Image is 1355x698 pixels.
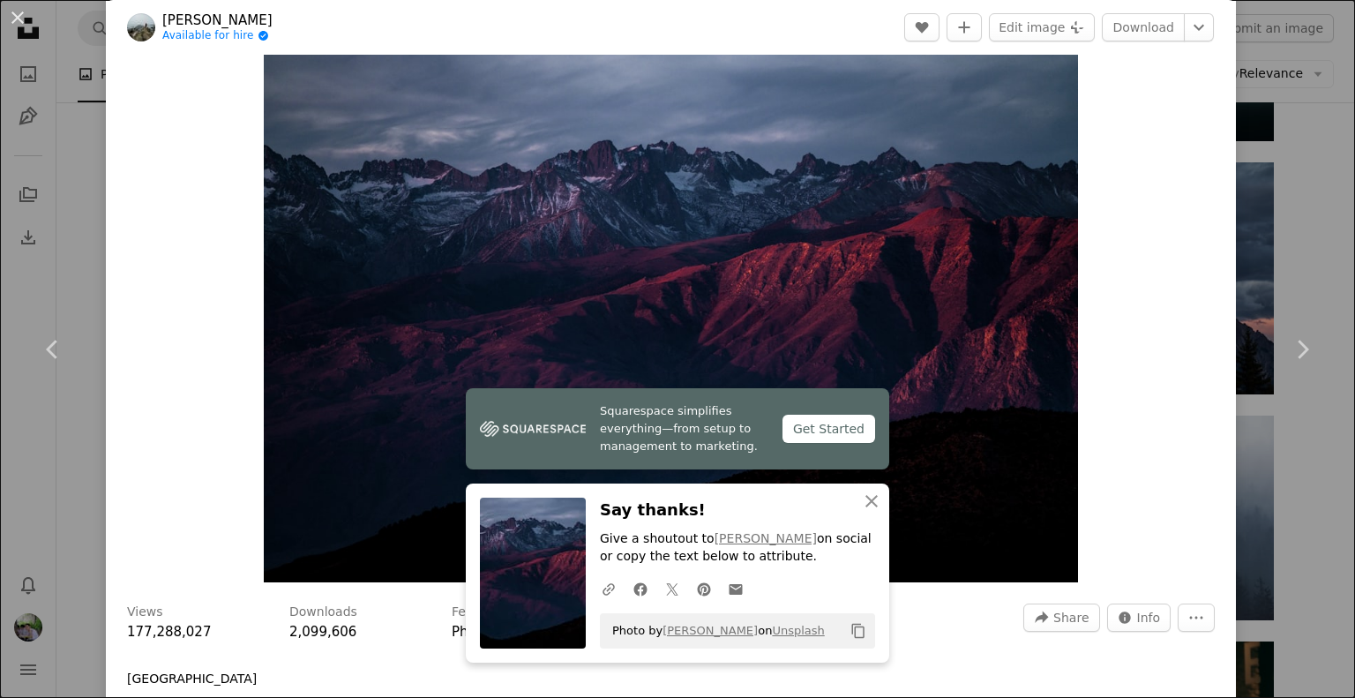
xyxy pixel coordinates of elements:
[720,571,752,606] a: Share over email
[162,29,273,43] a: Available for hire
[289,624,356,640] span: 2,099,606
[1137,604,1161,631] span: Info
[600,498,875,523] h3: Say thanks!
[452,624,497,640] a: Photos
[264,39,1079,582] img: aerial photo of brown moutains
[264,39,1079,582] button: Zoom in on this image
[1102,13,1185,41] a: Download
[127,13,155,41] img: Go to JOHN TOWNER's profile
[625,571,656,606] a: Share on Facebook
[989,13,1095,41] button: Edit image
[1178,604,1215,632] button: More Actions
[1107,604,1172,632] button: Stats about this image
[782,415,875,443] div: Get Started
[656,571,688,606] a: Share on Twitter
[127,671,257,688] p: [GEOGRAPHIC_DATA]
[772,624,824,637] a: Unsplash
[603,617,825,645] span: Photo by on
[162,11,273,29] a: [PERSON_NAME]
[466,388,889,469] a: Squarespace simplifies everything—from setup to management to marketing.Get Started
[1053,604,1089,631] span: Share
[480,416,586,442] img: file-1747939142011-51e5cc87e3c9
[1249,265,1355,434] a: Next
[843,616,873,646] button: Copy to clipboard
[127,604,163,621] h3: Views
[1023,604,1099,632] button: Share this image
[600,530,875,566] p: Give a shoutout to on social or copy the text below to attribute.
[904,13,940,41] button: Like
[688,571,720,606] a: Share on Pinterest
[715,531,817,545] a: [PERSON_NAME]
[289,604,357,621] h3: Downloads
[600,402,768,455] span: Squarespace simplifies everything—from setup to management to marketing.
[947,13,982,41] button: Add to Collection
[452,604,521,621] h3: Featured in
[1184,13,1214,41] button: Choose download size
[663,624,758,637] a: [PERSON_NAME]
[127,624,211,640] span: 177,288,027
